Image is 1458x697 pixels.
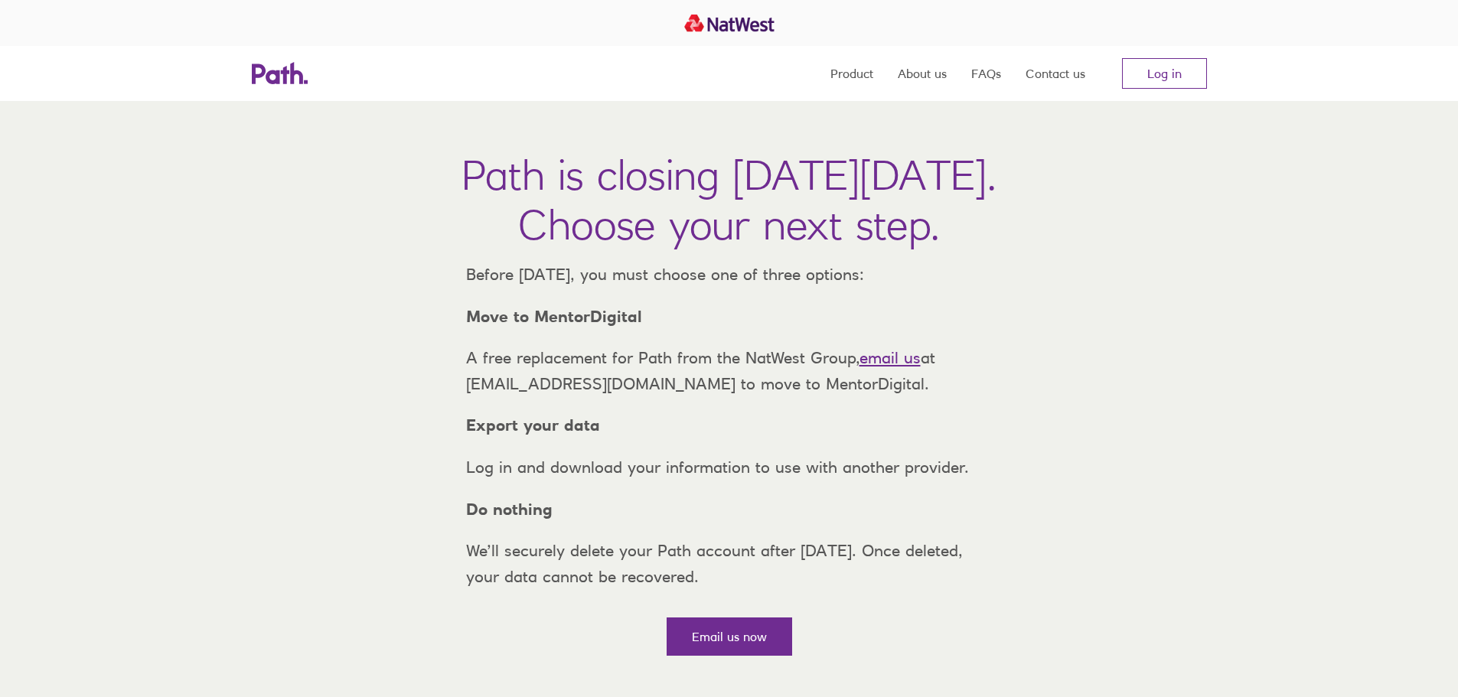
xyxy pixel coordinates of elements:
[1122,58,1207,89] a: Log in
[466,500,553,519] strong: Do nothing
[454,538,1005,589] p: We’ll securely delete your Path account after [DATE]. Once deleted, your data cannot be recovered.
[859,348,921,367] a: email us
[971,46,1001,101] a: FAQs
[667,617,792,656] a: Email us now
[466,415,600,435] strong: Export your data
[830,46,873,101] a: Product
[462,150,996,249] h1: Path is closing [DATE][DATE]. Choose your next step.
[466,307,642,326] strong: Move to MentorDigital
[1026,46,1085,101] a: Contact us
[454,262,1005,288] p: Before [DATE], you must choose one of three options:
[454,454,1005,480] p: Log in and download your information to use with another provider.
[898,46,947,101] a: About us
[454,345,1005,396] p: A free replacement for Path from the NatWest Group, at [EMAIL_ADDRESS][DOMAIN_NAME] to move to Me...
